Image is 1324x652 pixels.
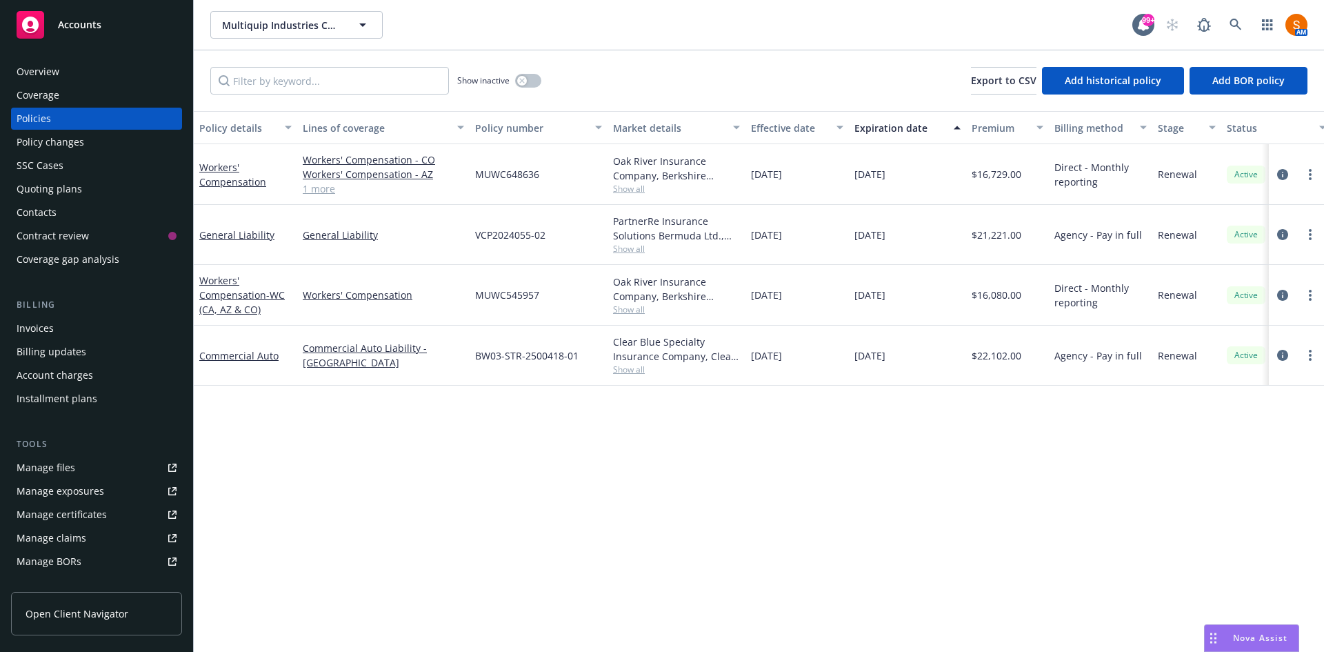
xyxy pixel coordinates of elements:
div: Billing [11,298,182,312]
span: Renewal [1158,228,1197,242]
span: Show all [613,364,740,375]
span: Direct - Monthly reporting [1054,160,1147,189]
div: Billing method [1054,121,1132,135]
div: Market details [613,121,725,135]
a: more [1302,287,1318,304]
a: General Liability [199,228,274,241]
div: Expiration date [854,121,945,135]
span: [DATE] [854,288,885,302]
span: Renewal [1158,348,1197,363]
div: Lines of coverage [303,121,449,135]
span: Renewal [1158,288,1197,302]
div: Status [1227,121,1311,135]
button: Add historical policy [1042,67,1184,95]
a: Manage BORs [11,551,182,573]
span: Show all [613,183,740,195]
div: Clear Blue Specialty Insurance Company, Clear Blue Insurance Group, Risk Transfer Partners [613,335,740,364]
div: Effective date [751,121,828,135]
a: Commercial Auto [199,349,279,362]
span: $16,729.00 [972,167,1021,181]
a: circleInformation [1274,166,1291,183]
span: $16,080.00 [972,288,1021,302]
div: SSC Cases [17,155,63,177]
span: Agency - Pay in full [1054,228,1142,242]
span: MUWC648636 [475,167,539,181]
span: Add historical policy [1065,74,1161,87]
a: Contract review [11,225,182,247]
div: Manage exposures [17,480,104,502]
span: Active [1232,168,1260,181]
a: more [1302,166,1318,183]
button: Billing method [1049,111,1152,144]
a: Billing updates [11,341,182,363]
span: [DATE] [751,167,782,181]
div: Manage certificates [17,504,107,526]
div: Account charges [17,364,93,386]
div: Summary of insurance [17,574,121,596]
a: Account charges [11,364,182,386]
div: Policy number [475,121,587,135]
span: Agency - Pay in full [1054,348,1142,363]
div: Coverage [17,84,59,106]
input: Filter by keyword... [210,67,449,95]
button: Multiquip Industries Corp [210,11,383,39]
div: Manage files [17,457,75,479]
a: Invoices [11,317,182,339]
img: photo [1285,14,1307,36]
div: Coverage gap analysis [17,248,119,270]
div: Invoices [17,317,54,339]
a: Report a Bug [1190,11,1218,39]
span: Active [1232,289,1260,302]
span: Active [1232,228,1260,241]
span: $21,221.00 [972,228,1021,242]
span: [DATE] [854,348,885,363]
span: Nova Assist [1233,632,1287,644]
a: more [1302,347,1318,364]
div: Premium [972,121,1028,135]
span: Show all [613,243,740,255]
div: Oak River Insurance Company, Berkshire Hathaway Homestate Companies (BHHC) [613,154,740,183]
div: 99+ [1142,14,1154,26]
a: Policies [11,108,182,130]
button: Lines of coverage [297,111,470,144]
div: Oak River Insurance Company, Berkshire Hathaway Homestate Companies (BHHC) [613,275,740,304]
a: Workers' Compensation [199,161,266,188]
span: BW03-STR-2500418-01 [475,348,579,363]
button: Stage [1152,111,1221,144]
span: Active [1232,349,1260,362]
span: Manage exposures [11,480,182,502]
div: Manage claims [17,527,86,549]
a: Workers' Compensation - AZ [303,167,464,181]
a: Workers' Compensation [199,274,285,316]
a: Manage files [11,457,182,479]
div: Billing updates [17,341,86,363]
a: Workers' Compensation - CO [303,152,464,167]
a: Coverage gap analysis [11,248,182,270]
span: Show all [613,304,740,315]
a: Switch app [1254,11,1281,39]
div: Contacts [17,201,57,224]
a: Quoting plans [11,178,182,200]
span: [DATE] [751,288,782,302]
span: [DATE] [854,167,885,181]
button: Market details [608,111,745,144]
span: Multiquip Industries Corp [222,18,341,32]
div: Contract review [17,225,89,247]
a: circleInformation [1274,226,1291,243]
a: Contacts [11,201,182,224]
button: Effective date [745,111,849,144]
a: Accounts [11,6,182,44]
div: Tools [11,437,182,451]
span: Direct - Monthly reporting [1054,281,1147,310]
span: [DATE] [854,228,885,242]
a: SSC Cases [11,155,182,177]
span: Export to CSV [971,74,1036,87]
button: Nova Assist [1204,624,1299,652]
div: PartnerRe Insurance Solutions Bermuda Ltd., PartnerRE Insurance Solutions of Bermuda Ltd., Amwins [613,214,740,243]
a: Policy changes [11,131,182,153]
div: Installment plans [17,388,97,410]
a: 1 more [303,181,464,196]
span: [DATE] [751,228,782,242]
a: Workers' Compensation [303,288,464,302]
button: Expiration date [849,111,966,144]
